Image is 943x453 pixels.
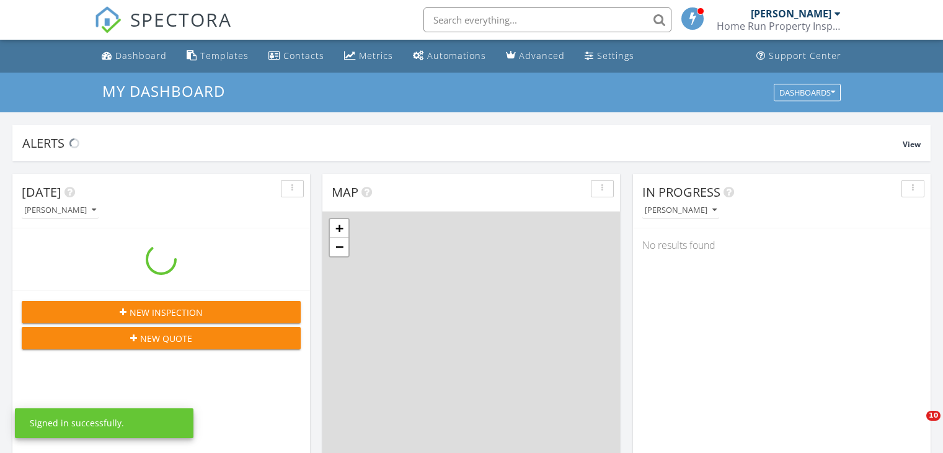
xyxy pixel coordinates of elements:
button: New Inspection [22,301,301,323]
a: Settings [580,45,639,68]
a: Dashboard [97,45,172,68]
span: SPECTORA [130,6,232,32]
a: Zoom out [330,238,348,256]
div: Advanced [519,50,565,61]
div: [PERSON_NAME] [751,7,831,20]
iframe: Intercom live chat [901,411,931,441]
a: Support Center [751,45,846,68]
a: Contacts [263,45,329,68]
div: [PERSON_NAME] [645,206,717,215]
div: Dashboards [779,88,835,97]
a: Automations (Basic) [408,45,491,68]
div: No results found [633,228,931,262]
div: Templates [200,50,249,61]
div: Settings [597,50,634,61]
div: Alerts [22,135,903,151]
span: My Dashboard [102,81,225,101]
button: [PERSON_NAME] [642,202,719,219]
input: Search everything... [423,7,671,32]
button: New Quote [22,327,301,349]
div: Metrics [359,50,393,61]
span: New Inspection [130,306,203,319]
span: In Progress [642,184,720,200]
span: View [903,139,921,150]
button: [PERSON_NAME] [22,202,99,219]
div: Support Center [769,50,841,61]
span: 10 [926,411,941,421]
span: [DATE] [22,184,61,200]
div: Automations [427,50,486,61]
div: Contacts [283,50,324,61]
span: New Quote [140,332,192,345]
img: The Best Home Inspection Software - Spectora [94,6,122,34]
a: Advanced [501,45,570,68]
div: Home Run Property Inspections [717,20,841,32]
div: [PERSON_NAME] [24,206,96,215]
a: Zoom in [330,219,348,238]
a: Metrics [339,45,398,68]
div: Dashboard [115,50,167,61]
button: Dashboards [774,84,841,101]
a: SPECTORA [94,17,232,43]
div: Signed in successfully. [30,417,124,429]
span: Map [332,184,358,200]
a: Templates [182,45,254,68]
